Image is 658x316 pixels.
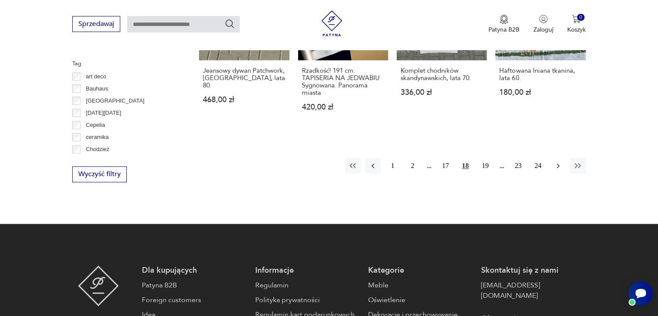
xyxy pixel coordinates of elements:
button: 18 [458,158,473,174]
a: Meble [368,280,472,290]
img: Ikonka użytkownika [539,15,548,23]
img: Ikona koszyka [572,15,581,23]
p: Koszyk [567,26,586,34]
p: Patyna B2B [488,26,520,34]
h3: Komplet chodników skandynawskich, lata 70. [401,67,483,82]
h3: Haftowana lniana tkanina, lata 60. [499,67,581,82]
button: 0Koszyk [567,15,586,34]
p: Bauhaus [86,84,108,94]
h3: Rzadkość! 191 cm. TAPISERIA NA JEDWABIU Sygnowana. Panorama miasta [302,67,384,97]
p: 420,00 zł [302,103,384,111]
button: 24 [530,158,546,174]
p: ceramika [86,132,109,142]
p: art deco [86,72,106,81]
div: 0 [577,14,584,21]
img: Patyna - sklep z meblami i dekoracjami vintage [78,265,119,306]
button: 1 [385,158,401,174]
button: 17 [438,158,453,174]
p: 180,00 zł [499,89,581,96]
img: Patyna - sklep z meblami i dekoracjami vintage [319,10,345,36]
p: Cepelia [86,120,105,130]
a: Ikona medaluPatyna B2B [488,15,520,34]
p: Zaloguj [533,26,553,34]
a: Patyna B2B [142,280,246,290]
button: 19 [478,158,493,174]
p: Skontaktuj się z nami [481,265,585,276]
iframe: Smartsupp widget button [629,281,653,306]
p: Dla kupujących [142,265,246,276]
button: 23 [510,158,526,174]
p: Ćmielów [86,157,108,166]
p: Kategorie [368,265,472,276]
button: Sprzedawaj [72,16,120,32]
p: 468,00 zł [203,96,285,103]
p: Tag [72,59,178,68]
button: Wyczyść filtry [72,166,127,182]
button: Patyna B2B [488,15,520,34]
a: Oświetlenie [368,295,472,305]
button: 2 [405,158,420,174]
button: Szukaj [225,19,235,29]
a: Foreign customers [142,295,246,305]
a: Regulamin [255,280,359,290]
p: Chodzież [86,145,109,154]
a: Polityka prywatności [255,295,359,305]
img: Ikona medalu [500,15,508,24]
a: Sprzedawaj [72,22,120,28]
p: Informacje [255,265,359,276]
p: 336,00 zł [401,89,483,96]
p: [GEOGRAPHIC_DATA] [86,96,144,106]
h3: Jeansowy dywan Patchwork, [GEOGRAPHIC_DATA], lata 80. [203,67,285,89]
a: [EMAIL_ADDRESS][DOMAIN_NAME] [481,280,585,301]
button: Zaloguj [533,15,553,34]
p: [DATE][DATE] [86,108,122,118]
